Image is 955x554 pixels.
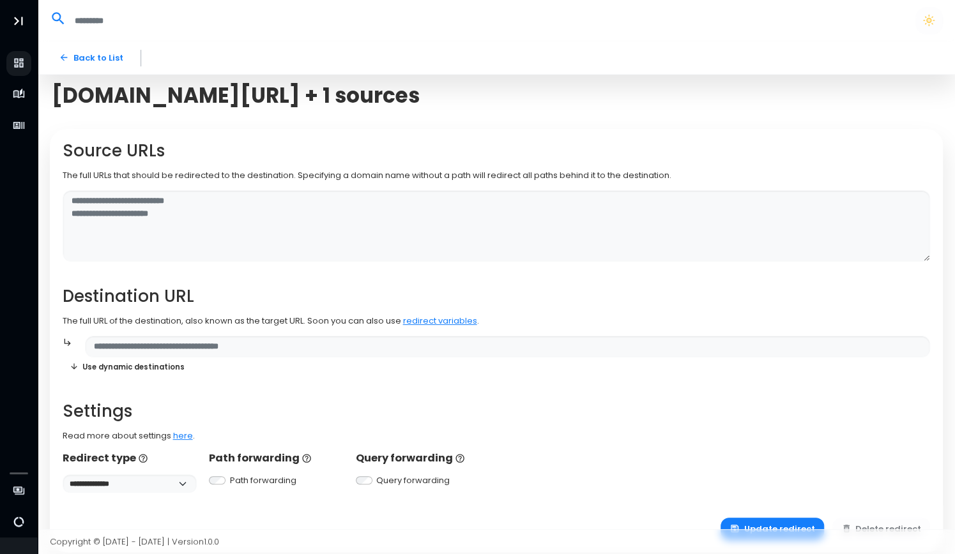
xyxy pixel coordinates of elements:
[50,535,219,548] span: Copyright © [DATE] - [DATE] | Version 1.0.0
[63,287,931,306] h2: Destination URL
[63,451,197,466] p: Redirect type
[63,401,931,421] h2: Settings
[63,315,931,327] p: The full URL of the destination, also known as the target URL. Soon you can also use .
[209,451,343,466] p: Path forwarding
[63,430,931,442] p: Read more about settings .
[403,315,477,327] a: redirect variables
[6,9,31,33] button: Toggle Aside
[230,474,296,487] label: Path forwarding
[356,451,490,466] p: Query forwarding
[832,518,931,540] button: Delete redirect
[63,141,931,161] h2: Source URLs
[63,357,192,376] button: Use dynamic destinations
[173,430,193,442] a: here
[63,169,931,182] p: The full URLs that should be redirected to the destination. Specifying a domain name without a pa...
[50,47,132,69] a: Back to List
[52,83,420,108] span: [DOMAIN_NAME][URL] + 1 sources
[376,474,450,487] label: Query forwarding
[721,518,824,540] button: Update redirect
